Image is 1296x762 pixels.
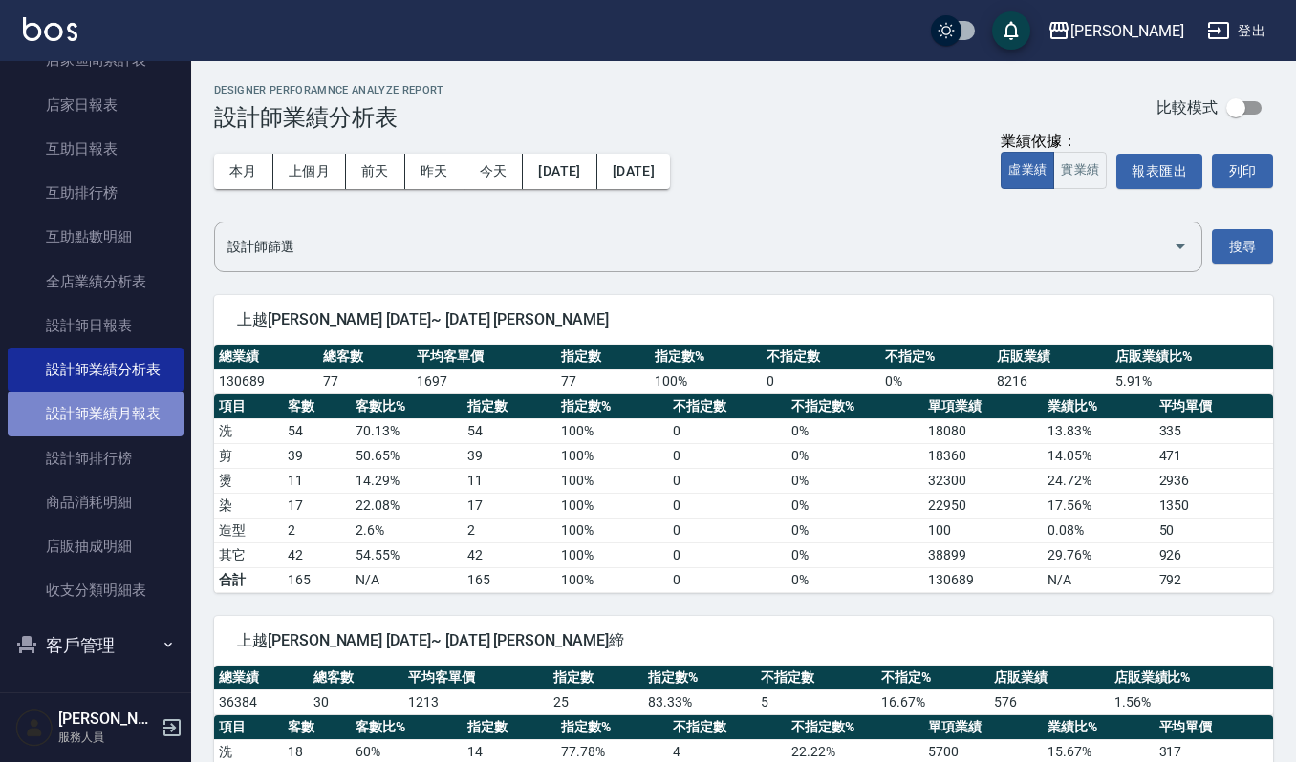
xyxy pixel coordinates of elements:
td: 0 [668,567,787,592]
th: 平均單價 [1155,394,1273,419]
th: 不指定% [880,345,992,370]
a: 互助點數明細 [8,215,184,259]
table: a dense table [214,345,1273,394]
td: 38899 [923,542,1042,567]
td: 165 [283,567,352,592]
td: 100 % [556,518,668,542]
td: 32300 [923,468,1042,493]
td: 0 % [787,468,923,493]
button: 登出 [1199,13,1273,49]
th: 單項業績 [923,394,1042,419]
td: 30 [309,689,403,714]
th: 不指定數 [668,715,787,740]
button: 實業績 [1053,152,1107,189]
th: 總客數 [309,666,403,690]
td: 14.05 % [1043,443,1155,468]
img: Person [15,709,54,747]
td: 其它 [214,542,283,567]
th: 單項業績 [923,715,1042,740]
button: 虛業績 [1001,152,1054,189]
th: 業績比% [1043,394,1155,419]
td: 39 [283,443,352,468]
td: 0% [787,567,923,592]
td: 130689 [214,369,318,393]
button: save [992,11,1030,50]
td: 0 % [787,542,923,567]
td: 16.67 % [876,689,989,714]
td: 100 % [556,493,668,518]
a: 互助日報表 [8,127,184,171]
th: 不指定數% [787,394,923,419]
td: 8216 [992,369,1111,393]
td: 5.91 % [1111,369,1273,393]
td: 100 [923,518,1042,542]
td: 2.6 % [351,518,463,542]
th: 平均單價 [1155,715,1273,740]
td: 50.65 % [351,443,463,468]
th: 客數比% [351,394,463,419]
th: 平均客單價 [412,345,556,370]
h2: Designer Perforamnce Analyze Report [214,84,444,96]
td: 25 [549,689,643,714]
button: [DATE] [523,154,596,189]
td: 2936 [1155,468,1273,493]
td: 染 [214,493,283,518]
td: N/A [1043,567,1155,592]
td: 造型 [214,518,283,542]
td: 39 [463,443,556,468]
button: [PERSON_NAME] [1040,11,1192,51]
td: 335 [1155,418,1273,443]
td: 0 [668,443,787,468]
td: 0 % [787,493,923,518]
td: 0 % [787,418,923,443]
td: 54.55 % [351,542,463,567]
a: 店家區間累計表 [8,38,184,82]
td: 0 % [787,443,923,468]
a: 商品消耗明細 [8,480,184,524]
td: 0 [668,518,787,542]
td: 5 [756,689,876,714]
td: 18080 [923,418,1042,443]
td: 792 [1155,567,1273,592]
a: 收支分類明細表 [8,568,184,612]
a: 設計師日報表 [8,304,184,348]
button: 本月 [214,154,273,189]
th: 指定數% [556,394,668,419]
td: 22950 [923,493,1042,518]
td: 42 [463,542,556,567]
td: 42 [283,542,352,567]
a: 設計師排行榜 [8,436,184,480]
td: 1350 [1155,493,1273,518]
div: 業績依據： [1001,132,1107,152]
td: 54 [463,418,556,443]
img: Logo [23,17,77,41]
td: 11 [463,468,556,493]
button: 昨天 [405,154,464,189]
a: 店販抽成明細 [8,524,184,568]
th: 業績比% [1043,715,1155,740]
td: 剪 [214,443,283,468]
td: 471 [1155,443,1273,468]
td: 576 [989,689,1110,714]
td: 燙 [214,468,283,493]
td: 1.56 % [1110,689,1273,714]
button: 上個月 [273,154,346,189]
span: 上越[PERSON_NAME] [DATE]~ [DATE] [PERSON_NAME] [237,310,1250,329]
th: 指定數 [556,345,650,370]
button: 今天 [464,154,524,189]
a: 設計師業績月報表 [8,392,184,435]
td: 926 [1155,542,1273,567]
td: 100% [556,567,668,592]
td: 100 % [556,443,668,468]
button: Open [1165,231,1196,262]
td: 0 [668,418,787,443]
button: 報表匯出 [1116,154,1202,189]
p: 服務人員 [58,729,156,746]
a: 店家日報表 [8,83,184,127]
button: 前天 [346,154,405,189]
th: 店販業績比% [1110,666,1273,690]
td: 29.76 % [1043,542,1155,567]
th: 指定數 [549,666,643,690]
th: 客數 [283,394,352,419]
td: 2 [283,518,352,542]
